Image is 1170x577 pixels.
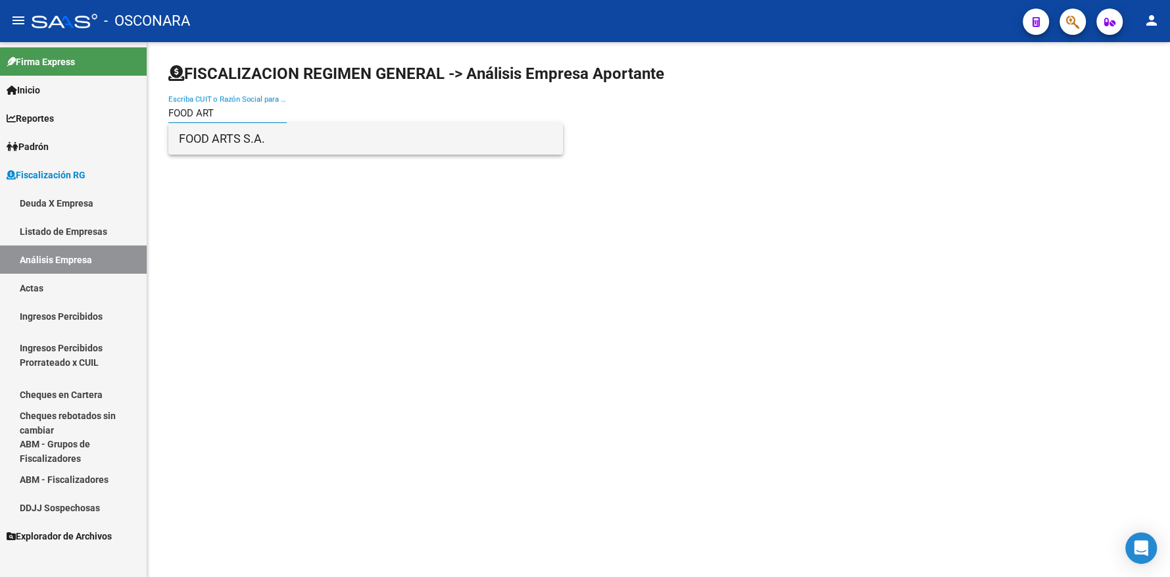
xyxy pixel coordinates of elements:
[7,83,40,97] span: Inicio
[168,63,664,84] h1: FISCALIZACION REGIMEN GENERAL -> Análisis Empresa Aportante
[7,529,112,543] span: Explorador de Archivos
[7,111,54,126] span: Reportes
[104,7,190,36] span: - OSCONARA
[1144,13,1159,28] mat-icon: person
[7,139,49,154] span: Padrón
[7,168,85,182] span: Fiscalización RG
[7,55,75,69] span: Firma Express
[1125,532,1157,564] div: Open Intercom Messenger
[11,13,26,28] mat-icon: menu
[179,123,552,155] span: FOOD ARTS S.A.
